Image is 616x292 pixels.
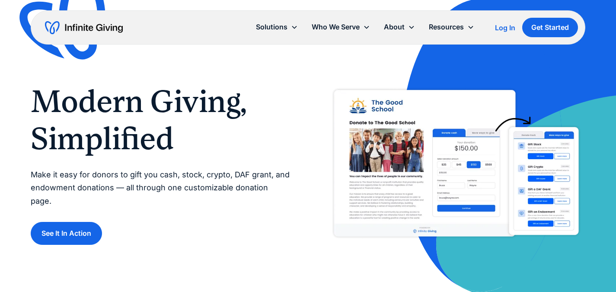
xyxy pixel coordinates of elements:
[429,21,464,33] div: Resources
[256,21,287,33] div: Solutions
[495,24,515,31] div: Log In
[31,83,290,158] h1: Modern Giving, Simplified
[522,18,578,37] a: Get Started
[31,168,290,208] p: Make it easy for donors to gift you cash, stock, crypto, DAF grant, and endowment donations — all...
[384,21,405,33] div: About
[31,222,102,245] a: See It In Action
[312,21,360,33] div: Who We Serve
[495,22,515,33] a: Log In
